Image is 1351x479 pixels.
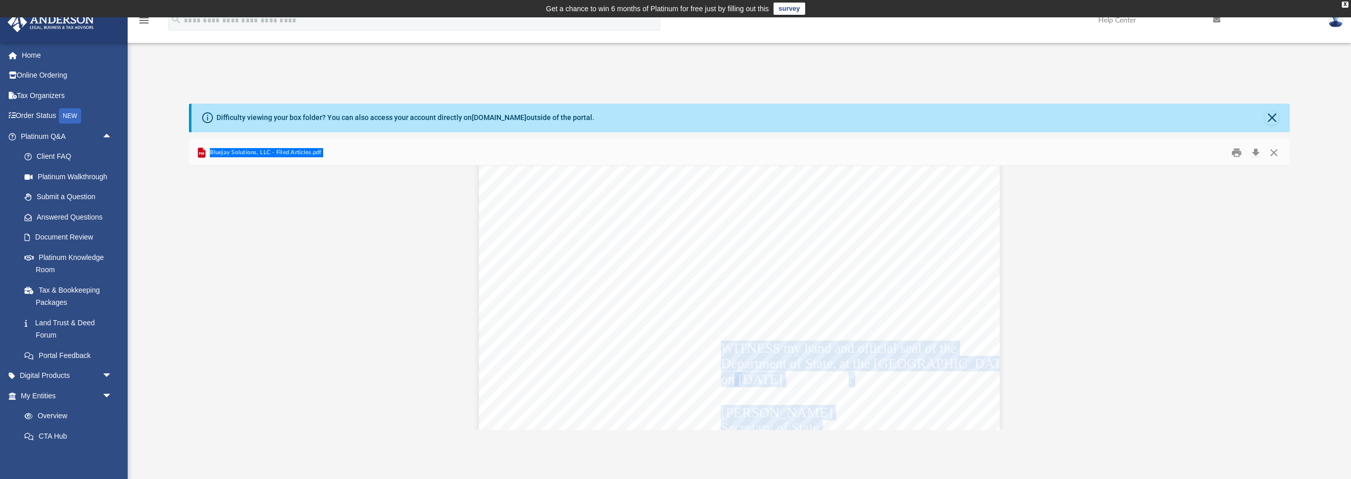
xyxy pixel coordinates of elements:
[721,373,735,387] span: on
[472,113,526,122] a: [DOMAIN_NAME]
[216,112,594,123] div: Difficulty viewing your box folder? You can also access your account directly on outside of the p...
[7,106,128,127] a: Order StatusNEW
[721,342,957,355] span: WITNESS my hand and official seal of the
[738,373,783,387] span: [DATE]
[14,147,128,167] a: Client FAQ
[1246,145,1265,160] button: Download
[7,366,128,386] a: Digital Productsarrow_drop_down
[546,3,769,15] div: Get a chance to win 6 months of Platinum for free just by filling out this
[138,14,150,27] i: menu
[1328,13,1343,28] img: User Pic
[7,386,128,406] a: My Entitiesarrow_drop_down
[14,166,128,187] a: Platinum Walkthrough
[189,166,1290,429] div: Document Viewer
[14,345,128,366] a: Portal Feedback
[14,247,128,280] a: Platinum Knowledge Room
[189,139,1290,430] div: Preview
[14,406,128,426] a: Overview
[189,166,1290,429] div: File preview
[7,85,128,106] a: Tax Organizers
[1342,2,1348,8] div: close
[1265,111,1279,125] button: Close
[171,14,182,25] i: search
[7,126,128,147] a: Platinum Q&Aarrow_drop_up
[14,313,128,345] a: Land Trust & Deed Forum
[14,280,128,313] a: Tax & Bookkeeping Packages
[774,3,805,15] a: survey
[14,207,128,227] a: Answered Questions
[7,65,128,86] a: Online Ordering
[1226,145,1247,160] button: Print
[59,108,81,124] div: NEW
[849,373,852,387] span: .
[102,386,123,406] span: arrow_drop_down
[14,187,128,207] a: Submit a Question
[7,45,128,65] a: Home
[5,12,97,32] img: Anderson Advisors Platinum Portal
[102,366,123,387] span: arrow_drop_down
[721,406,833,420] span: [PERSON_NAME]
[721,357,1019,371] span: Department of State, at the [GEOGRAPHIC_DATA],
[721,421,819,435] span: Secretary of State
[138,19,150,27] a: menu
[14,227,128,248] a: Document Review
[14,426,128,446] a: CTA Hub
[208,148,322,157] span: Bluejay Solutions, LLC - Filed Articles.pdf
[1265,145,1283,160] button: Close
[102,126,123,147] span: arrow_drop_up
